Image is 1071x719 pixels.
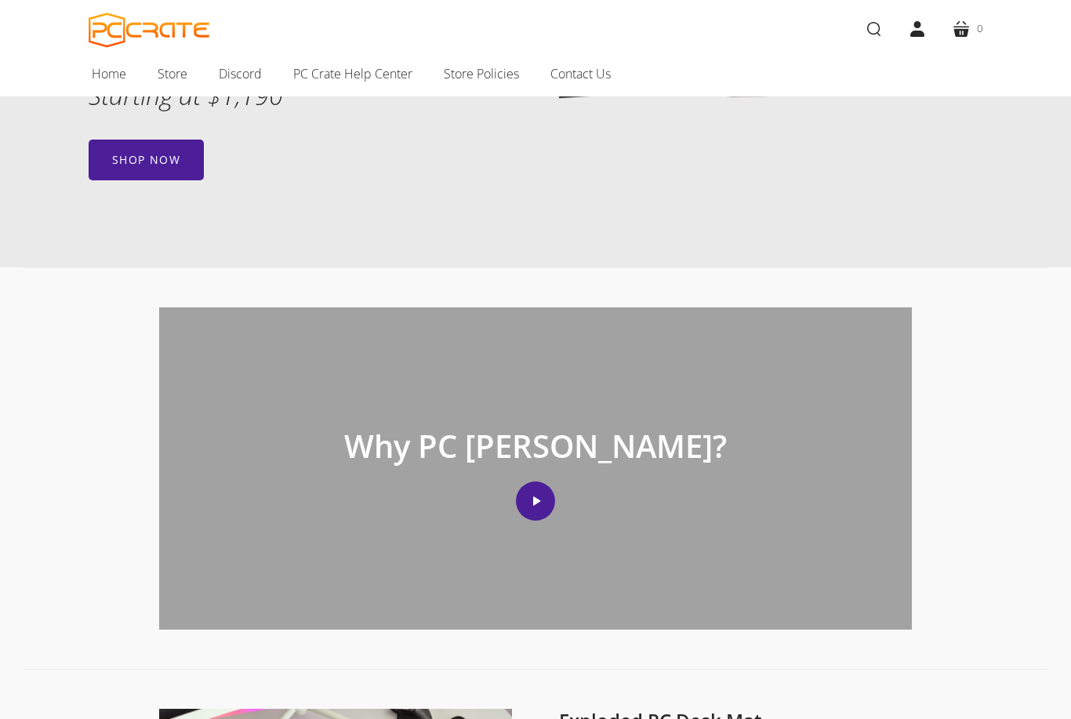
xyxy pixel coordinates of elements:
[550,64,611,84] span: Contact Us
[92,64,126,84] span: Home
[158,64,187,84] span: Store
[219,64,262,84] span: Discord
[344,427,727,466] p: Why PC [PERSON_NAME]?
[142,57,203,90] a: Store
[89,140,204,180] a: Shop now
[278,57,428,90] a: PC Crate Help Center
[203,57,278,90] a: Discord
[977,20,982,37] span: 0
[89,78,283,112] em: Starting at $1,190
[89,13,210,48] a: PC CRATE
[65,57,1006,96] nav: Main navigation
[76,57,142,90] a: Home
[535,57,626,90] a: Contact Us
[444,64,519,84] span: Store Policies
[136,268,935,669] section: video
[516,481,555,521] button: Play video
[428,57,535,90] a: Store Policies
[939,7,995,51] a: 0
[293,64,412,84] span: PC Crate Help Center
